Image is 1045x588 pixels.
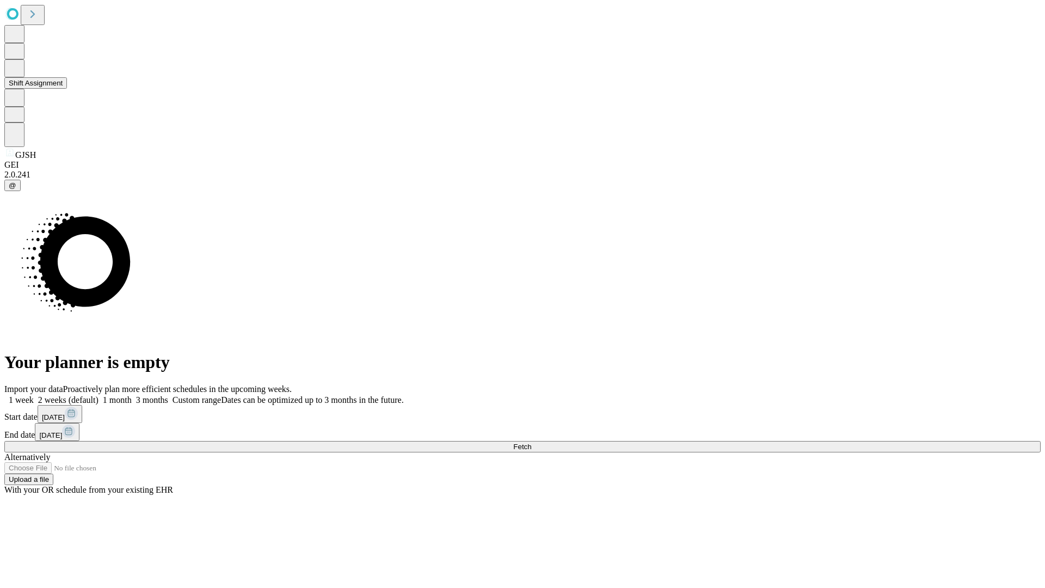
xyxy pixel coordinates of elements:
[38,405,82,423] button: [DATE]
[39,431,62,439] span: [DATE]
[15,150,36,160] span: GJSH
[513,443,531,451] span: Fetch
[4,352,1041,372] h1: Your planner is empty
[9,395,34,405] span: 1 week
[35,423,79,441] button: [DATE]
[4,474,53,485] button: Upload a file
[4,441,1041,452] button: Fetch
[9,181,16,189] span: @
[4,160,1041,170] div: GEI
[4,384,63,394] span: Import your data
[4,423,1041,441] div: End date
[4,170,1041,180] div: 2.0.241
[4,485,173,494] span: With your OR schedule from your existing EHR
[221,395,403,405] span: Dates can be optimized up to 3 months in the future.
[173,395,221,405] span: Custom range
[136,395,168,405] span: 3 months
[103,395,132,405] span: 1 month
[4,452,50,462] span: Alternatively
[4,77,67,89] button: Shift Assignment
[38,395,99,405] span: 2 weeks (default)
[4,180,21,191] button: @
[63,384,292,394] span: Proactively plan more efficient schedules in the upcoming weeks.
[4,405,1041,423] div: Start date
[42,413,65,421] span: [DATE]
